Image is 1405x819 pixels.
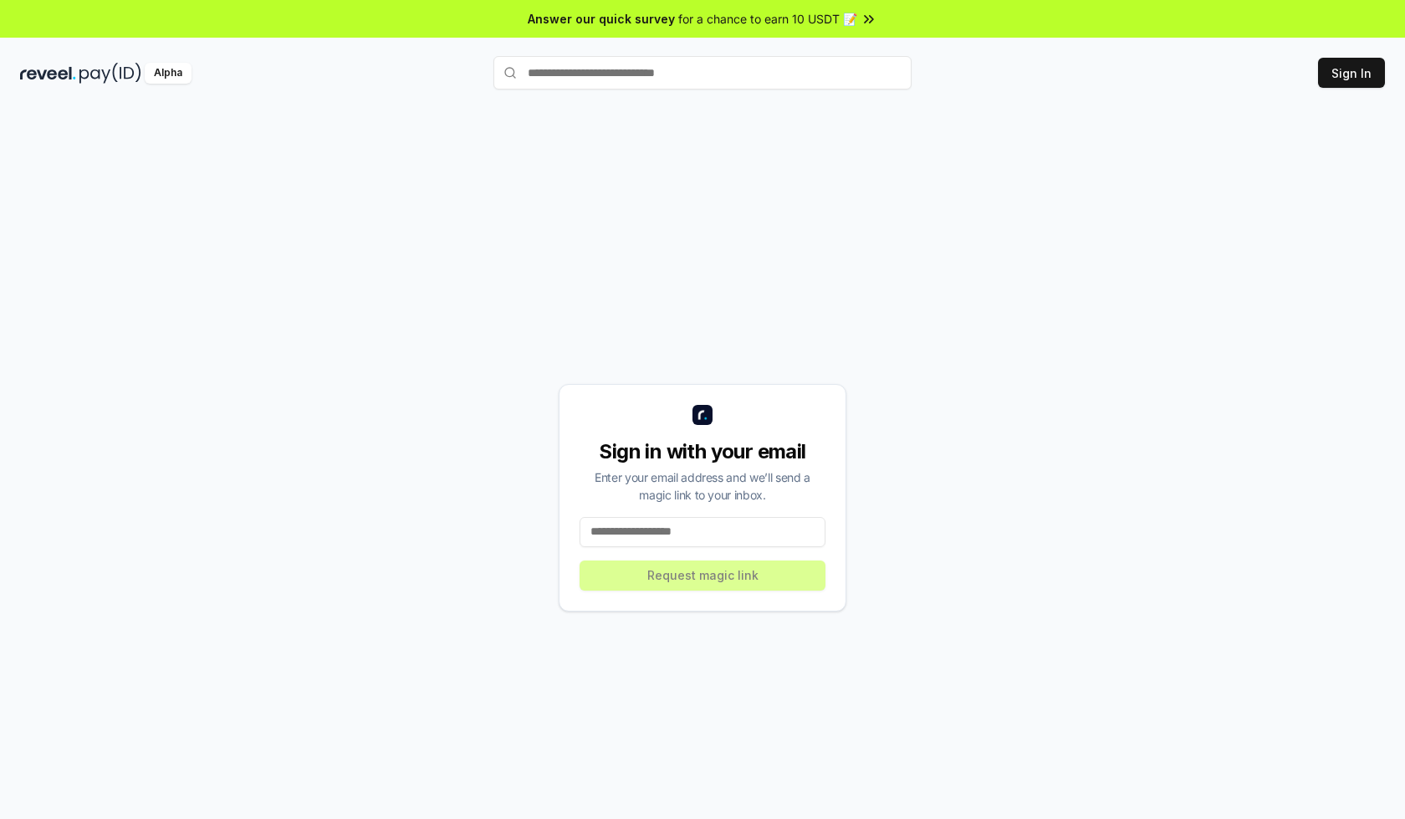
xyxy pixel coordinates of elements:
[145,63,192,84] div: Alpha
[692,405,713,425] img: logo_small
[20,63,76,84] img: reveel_dark
[79,63,141,84] img: pay_id
[580,438,825,465] div: Sign in with your email
[678,10,857,28] span: for a chance to earn 10 USDT 📝
[1318,58,1385,88] button: Sign In
[580,468,825,504] div: Enter your email address and we’ll send a magic link to your inbox.
[528,10,675,28] span: Answer our quick survey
